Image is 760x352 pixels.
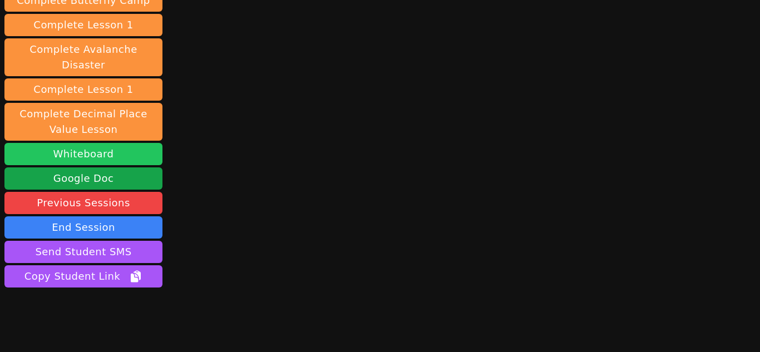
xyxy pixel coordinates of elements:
a: Previous Sessions [4,192,162,214]
a: Google Doc [4,167,162,190]
button: Complete Avalanche Disaster [4,38,162,76]
button: Whiteboard [4,143,162,165]
button: End Session [4,216,162,239]
button: Complete Decimal Place Value Lesson [4,103,162,141]
button: Complete Lesson 1 [4,78,162,101]
button: Send Student SMS [4,241,162,263]
button: Copy Student Link [4,265,162,287]
span: Copy Student Link [24,269,142,284]
button: Complete Lesson 1 [4,14,162,36]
